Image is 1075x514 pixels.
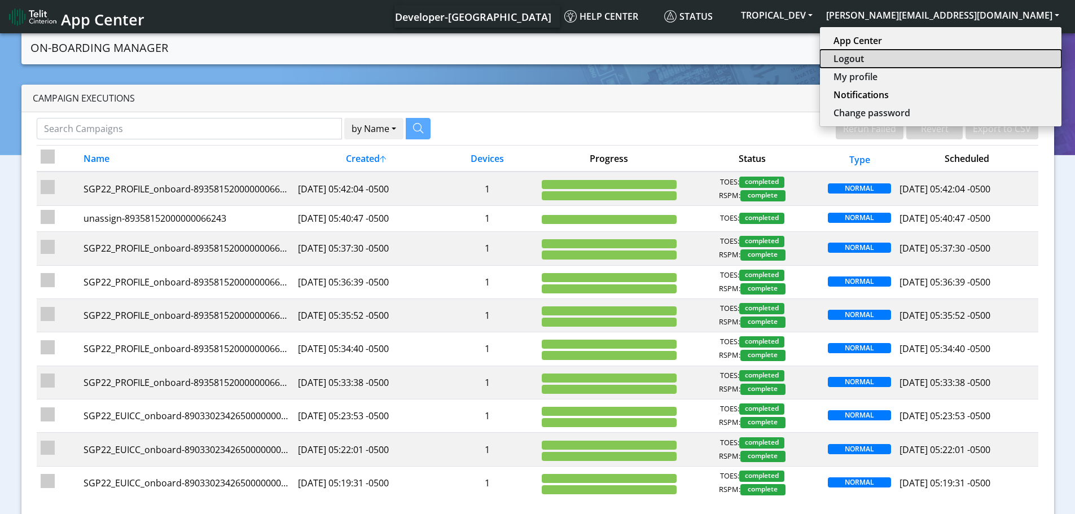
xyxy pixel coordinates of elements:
[84,476,290,490] div: SGP22_EUICC_onboard-89033023426500000000060317713121-2309
[719,283,740,295] span: RSPM:
[739,471,784,482] span: completed
[820,68,1061,86] button: My profile
[720,303,739,314] span: TOES:
[896,146,1039,172] th: Scheduled
[900,477,990,489] span: [DATE] 05:19:31 -0500
[84,342,290,355] div: SGP22_PROFILE_onboard-89358152000000066235-2309
[681,146,824,172] th: Status
[828,477,891,487] span: NORMAL
[294,205,437,231] td: [DATE] 05:40:47 -0500
[564,10,638,23] span: Help center
[664,10,677,23] img: status.svg
[294,146,437,172] th: Created
[9,5,143,29] a: App Center
[828,310,891,320] span: NORMAL
[819,5,1066,25] button: [PERSON_NAME][EMAIL_ADDRESS][DOMAIN_NAME]
[740,190,786,201] span: complete
[719,451,740,462] span: RSPM:
[437,172,538,205] td: 1
[84,275,290,289] div: SGP22_PROFILE_onboard-89358152000000066714-2309
[739,336,784,348] span: completed
[820,32,1061,50] button: App Center
[437,399,538,433] td: 1
[720,336,739,348] span: TOES:
[294,366,437,399] td: [DATE] 05:33:38 -0500
[739,213,784,224] span: completed
[437,332,538,366] td: 1
[719,317,740,328] span: RSPM:
[720,370,739,381] span: TOES:
[900,443,990,456] span: [DATE] 05:22:01 -0500
[824,146,896,172] th: Type
[437,466,538,499] td: 1
[61,9,144,30] span: App Center
[537,146,681,172] th: Progress
[719,350,740,361] span: RSPM:
[294,399,437,433] td: [DATE] 05:23:53 -0500
[720,403,739,415] span: TOES:
[828,183,891,194] span: NORMAL
[719,190,740,201] span: RSPM:
[84,309,290,322] div: SGP22_PROFILE_onboard-89358152000000066706-2309
[828,377,891,387] span: NORMAL
[437,298,538,332] td: 1
[740,249,786,261] span: complete
[836,118,903,139] button: Rerun Failed
[740,384,786,395] span: complete
[84,182,290,196] div: SGP22_PROFILE_onboard-89358152000000066243-2309
[900,376,990,389] span: [DATE] 05:33:38 -0500
[720,177,739,188] span: TOES:
[437,366,538,399] td: 1
[906,118,963,139] button: Revert
[739,370,784,381] span: completed
[828,276,891,287] span: NORMAL
[740,451,786,462] span: complete
[740,417,786,428] span: complete
[37,118,342,139] input: Search Campaigns
[828,343,891,353] span: NORMAL
[664,10,713,23] span: Status
[395,10,551,24] span: Developer-[GEOGRAPHIC_DATA]
[828,444,891,454] span: NORMAL
[833,88,1048,102] a: Notifications
[30,37,168,59] a: On-Boarding Manager
[294,466,437,499] td: [DATE] 05:19:31 -0500
[828,243,891,253] span: NORMAL
[828,213,891,223] span: NORMAL
[84,443,290,456] div: SGP22_EUICC_onboard-89033023426500000000060317713994-2309
[739,303,784,314] span: completed
[84,409,290,423] div: SGP22_EUICC_onboard-89033023426500000000060317712733-2309
[84,376,290,389] div: SGP22_PROFILE_onboard-89358152000000066383-2309
[739,236,784,247] span: completed
[80,146,294,172] th: Name
[720,471,739,482] span: TOES:
[740,317,786,328] span: complete
[833,34,1048,47] a: App Center
[734,5,819,25] button: TROPICAL_DEV
[560,5,660,28] a: Help center
[828,410,891,420] span: NORMAL
[820,86,1061,104] button: Notifications
[84,212,290,225] div: unassign-89358152000000066243
[966,118,1038,139] button: Export to CSV
[294,232,437,265] td: [DATE] 05:37:30 -0500
[84,241,290,255] div: SGP22_PROFILE_onboard-89358152000000066730-2309
[564,10,577,23] img: knowledge.svg
[739,177,784,188] span: completed
[900,410,990,422] span: [DATE] 05:23:53 -0500
[720,437,739,449] span: TOES:
[900,309,990,322] span: [DATE] 05:35:52 -0500
[660,5,734,28] a: Status
[21,85,1054,112] div: Campaign Executions
[719,384,740,395] span: RSPM:
[820,104,1061,122] button: Change password
[294,298,437,332] td: [DATE] 05:35:52 -0500
[900,183,990,195] span: [DATE] 05:42:04 -0500
[740,283,786,295] span: complete
[719,417,740,428] span: RSPM:
[740,350,786,361] span: complete
[820,50,1061,68] button: Logout
[719,249,740,261] span: RSPM:
[720,236,739,247] span: TOES:
[900,212,990,225] span: [DATE] 05:40:47 -0500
